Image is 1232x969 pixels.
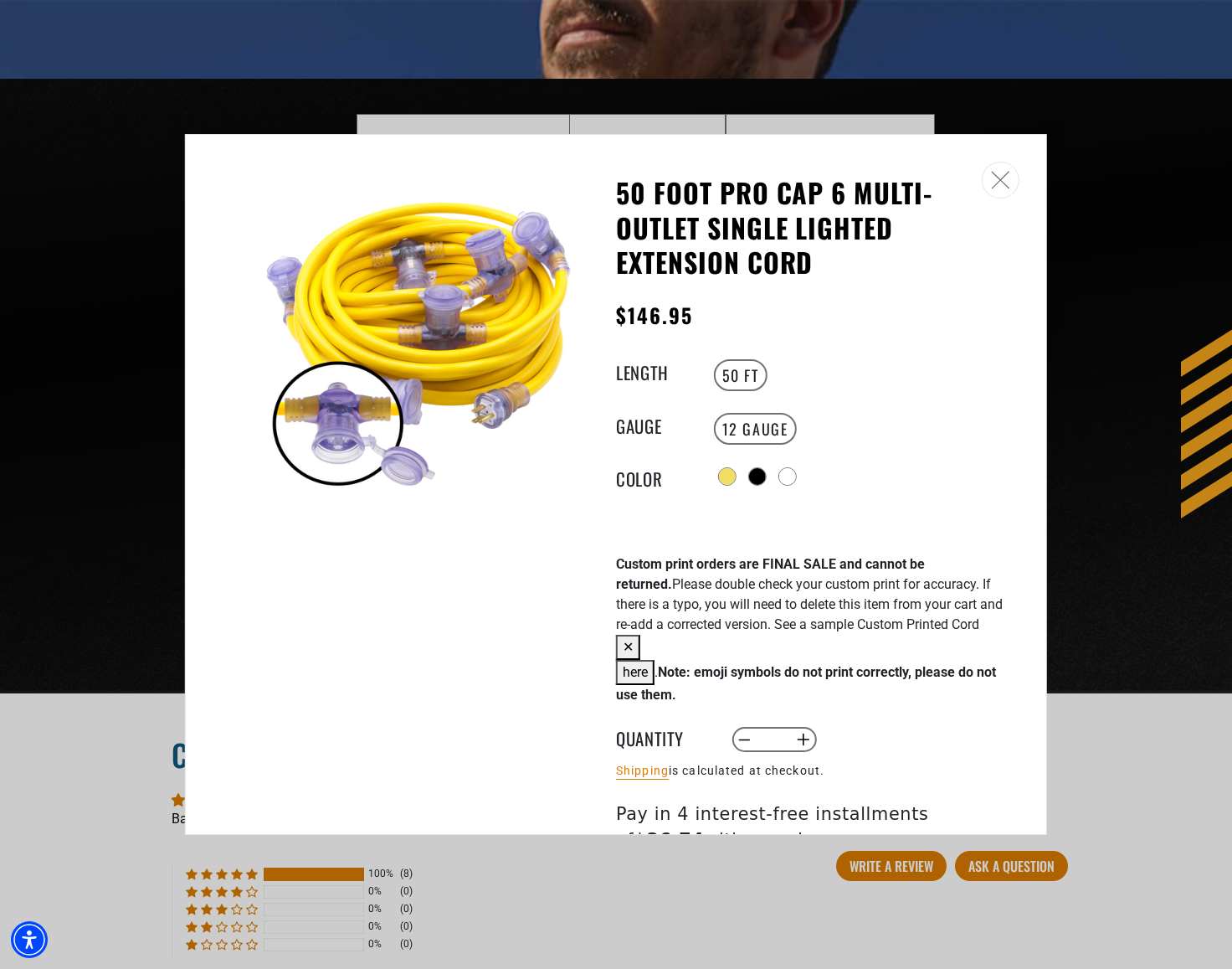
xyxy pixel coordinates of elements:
[616,761,1006,781] div: is calculated at checkout.
[616,764,669,777] a: Shipping
[714,413,797,445] label: 12 GAUGE
[259,175,583,498] img: yellow
[616,660,654,685] button: here
[616,175,1006,280] a: 50 Foot Pro Cap 6 Multi-Outlet Single Lighted Extension Cord
[616,725,714,751] label: Quantity
[714,359,767,391] label: 50 FT
[616,664,996,703] strong: Note: emoji symbols do not print correctly, please do not use them.
[616,554,1006,705] div: Please double check your custom print for accuracy. If there is a typo, you will need to delete t...
[616,413,714,439] legend: Gauge
[185,134,1047,835] div: Choose options for 50 Foot Pro Cap 6 Multi-Outlet Single Lighted Extension Cord
[616,635,640,660] button: ✕
[11,921,48,958] div: Accessibility Menu
[982,162,1019,198] button: Close
[616,359,714,385] legend: Length
[616,556,925,592] strong: Custom print orders are FINAL SALE and cannot be returned.
[616,466,714,492] legend: Color
[616,300,694,330] span: $146.95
